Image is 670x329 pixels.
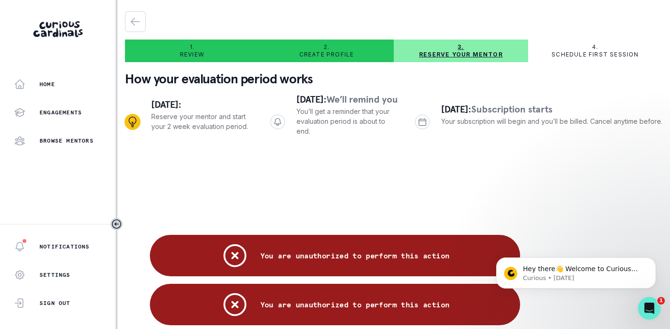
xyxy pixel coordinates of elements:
p: Schedule first session [552,51,639,58]
p: You’ll get a reminder that your evaluation period is about to end. [296,106,400,136]
p: Review [180,51,204,58]
p: 3. [458,43,464,51]
p: Reserve your mentor [419,51,503,58]
span: [DATE]: [296,93,327,105]
p: 2. [324,43,329,51]
span: 1 [657,297,665,305]
p: Browse Mentors [39,137,93,144]
p: How your evaluation period works [125,70,662,88]
p: 1. [190,43,195,51]
span: We’ll remind you [327,93,398,105]
p: 4. [592,43,598,51]
p: Notifications [39,243,90,250]
p: Reserve your mentor and start your 2 week evaluation period. [151,112,255,131]
span: Subscription starts [471,103,553,115]
iframe: Intercom live chat [638,297,661,320]
p: Sign Out [39,299,70,307]
button: Toggle sidebar [110,218,123,230]
img: Curious Cardinals Logo [33,21,83,37]
p: You are unauthorized to perform this action [260,300,449,309]
iframe: Intercom notifications message [482,238,670,304]
p: Engagements [39,109,82,116]
p: Settings [39,271,70,279]
div: Progress [125,92,662,151]
p: You are unauthorized to perform this action [260,251,449,260]
span: [DATE]: [441,103,471,115]
p: Create profile [299,51,354,58]
p: Your subscription will begin and you’ll be billed. Cancel anytime before. [441,116,662,126]
p: Home [39,80,55,88]
span: [DATE]: [151,98,181,111]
